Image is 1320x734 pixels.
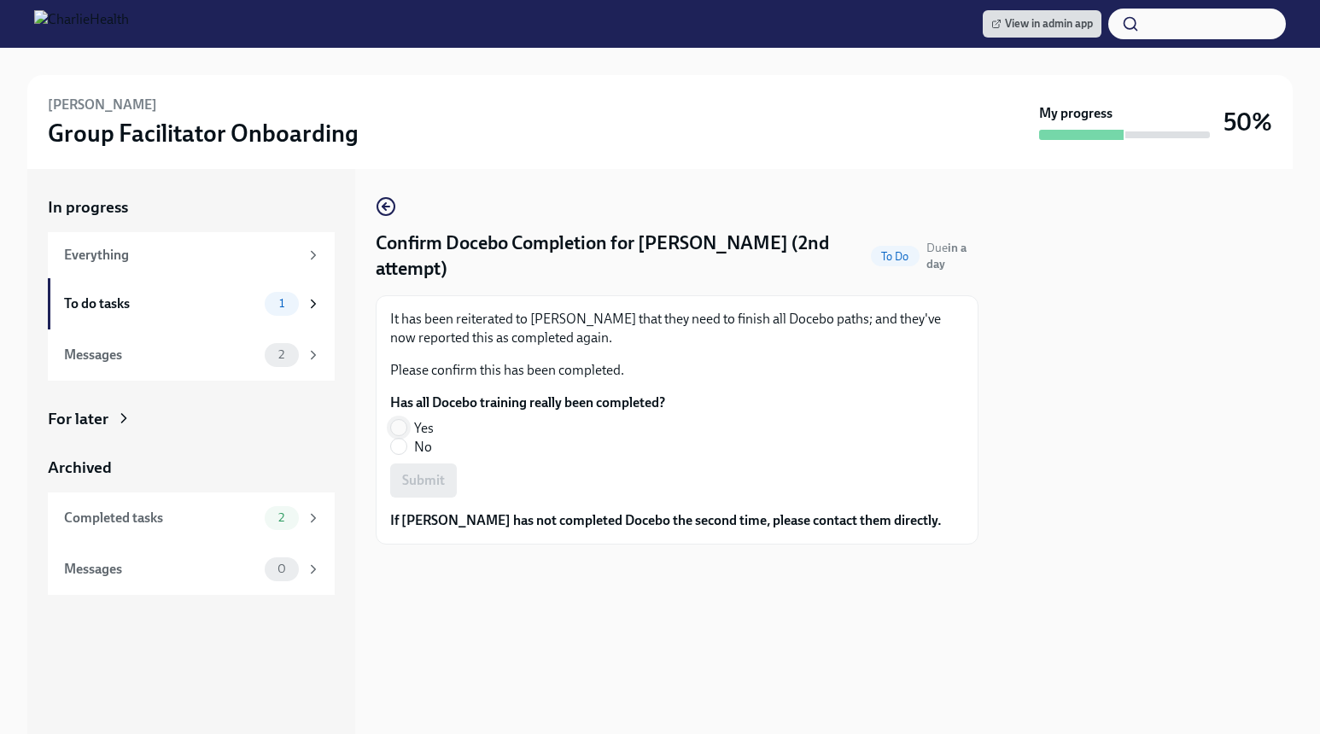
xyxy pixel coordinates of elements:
span: 0 [267,562,296,575]
a: For later [48,408,335,430]
span: 1 [269,297,295,310]
span: August 16th, 2025 10:00 [926,240,978,272]
strong: If [PERSON_NAME] has not completed Docebo the second time, please contact them directly. [390,512,942,528]
div: To do tasks [64,294,258,313]
a: Messages0 [48,544,335,595]
img: CharlieHealth [34,10,129,38]
strong: in a day [926,241,967,271]
div: Messages [64,346,258,364]
a: In progress [48,196,335,218]
div: Completed tasks [64,509,258,527]
h4: Confirm Docebo Completion for [PERSON_NAME] (2nd attempt) [376,230,864,282]
a: Archived [48,457,335,479]
label: Has all Docebo training really been completed? [390,393,665,412]
h6: [PERSON_NAME] [48,96,157,114]
a: Messages2 [48,329,335,381]
a: To do tasks1 [48,278,335,329]
span: View in admin app [991,15,1093,32]
a: View in admin app [983,10,1101,38]
p: Please confirm this has been completed. [390,361,964,380]
span: 2 [268,348,295,361]
a: Everything [48,232,335,278]
div: For later [48,408,108,430]
p: It has been reiterated to [PERSON_NAME] that they need to finish all Docebo paths; and they've no... [390,310,964,347]
h3: Group Facilitator Onboarding [48,118,359,149]
span: No [414,438,432,457]
div: Messages [64,560,258,579]
span: To Do [871,250,920,263]
span: Yes [414,419,434,438]
strong: My progress [1039,104,1113,123]
span: Due [926,241,967,271]
a: Completed tasks2 [48,492,335,544]
div: Everything [64,246,299,265]
h3: 50% [1224,107,1272,137]
span: 2 [268,511,295,524]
